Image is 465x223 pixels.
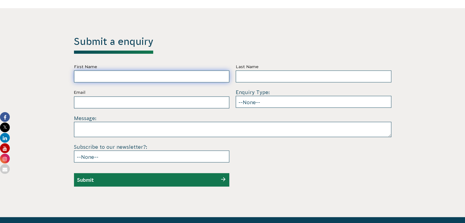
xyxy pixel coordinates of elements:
label: Email [74,89,230,96]
label: First Name [74,63,230,71]
h1: Submit a enquiry [74,36,153,54]
select: Enquiry Type [236,96,391,108]
label: Last Name [236,63,391,71]
div: Enquiry Type: [236,89,391,108]
div: Subscribe to our newsletter?: [74,143,230,163]
input: Submit [77,177,94,183]
div: Message: [74,115,391,137]
iframe: reCAPTCHA [236,143,329,167]
select: Subscribe to our newsletter? [74,151,230,163]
